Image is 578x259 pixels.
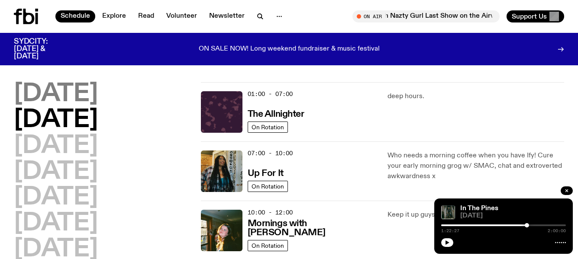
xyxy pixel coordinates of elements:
p: ON SALE NOW! Long weekend fundraiser & music festival [199,45,380,53]
span: 2:00:00 [548,229,566,233]
span: On Rotation [252,124,284,130]
a: Volunteer [161,10,202,22]
span: On Rotation [252,242,284,249]
a: In The Pines [460,205,498,212]
a: Mornings with [PERSON_NAME] [248,217,378,237]
span: 10:00 - 12:00 [248,208,293,217]
a: On Rotation [248,122,288,133]
p: Keep it up guys. Seriously. No notes. [387,210,564,220]
span: 01:00 - 07:00 [248,90,293,98]
a: Schedule [55,10,95,22]
a: Up For It [248,167,284,178]
h3: Mornings with [PERSON_NAME] [248,219,378,237]
button: Support Us [507,10,564,22]
button: [DATE] [14,160,98,184]
button: [DATE] [14,108,98,132]
h3: Up For It [248,169,284,178]
h3: The Allnighter [248,110,304,119]
span: On Rotation [252,183,284,189]
span: 1:22:27 [441,229,459,233]
span: 07:00 - 10:00 [248,149,293,157]
img: Freya smiles coyly as she poses for the image. [201,210,242,251]
a: Explore [97,10,131,22]
span: Support Us [512,13,547,20]
button: [DATE] [14,82,98,106]
span: [DATE] [460,213,566,219]
a: On Rotation [248,181,288,192]
h3: SYDCITY: [DATE] & [DATE] [14,38,69,60]
a: The Allnighter [248,108,304,119]
a: On Rotation [248,240,288,251]
a: Read [133,10,159,22]
p: deep hours. [387,91,564,102]
p: Who needs a morning coffee when you have Ify! Cure your early morning grog w/ SMAC, chat and extr... [387,150,564,182]
button: [DATE] [14,185,98,210]
a: Newsletter [204,10,250,22]
img: Ify - a Brown Skin girl with black braided twists, looking up to the side with her tongue stickin... [201,150,242,192]
button: [DATE] [14,211,98,236]
button: [DATE] [14,134,98,158]
button: On AirSunsets with Nazty Gurl Last Show on the Airwaves! [352,10,500,22]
